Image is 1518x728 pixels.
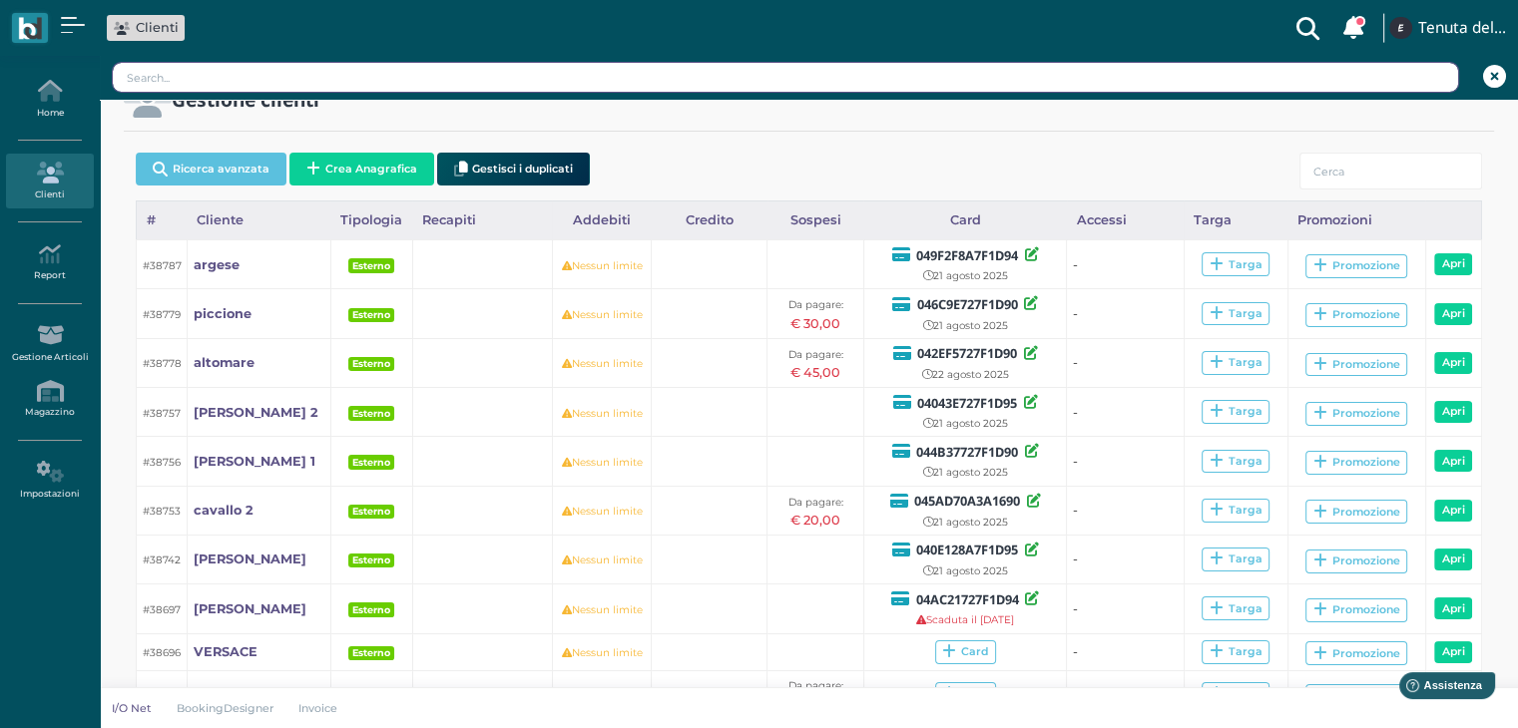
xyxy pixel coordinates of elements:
input: Search... [112,62,1459,93]
div: Promozione [1313,602,1400,617]
small: Nessun limite [561,505,642,518]
a: [PERSON_NAME] 2 [194,403,318,422]
div: Targa [1209,551,1262,566]
div: # [137,201,188,239]
b: 044B37727F1D90 [916,443,1018,461]
a: Magazzino [6,372,93,427]
td: - [1067,338,1184,387]
small: 21 agosto 2025 [923,269,1008,282]
div: Targa [1209,644,1262,659]
a: Apri [1434,597,1472,619]
b: 049F2F8A7F1D94 [916,246,1018,264]
a: Impostazioni [6,453,93,508]
div: € 30,00 [773,314,857,333]
small: 21 agosto 2025 [923,319,1008,332]
span: Card [935,682,996,706]
small: Nessun limite [561,553,642,566]
p: I/O Net [112,700,152,716]
a: Apri [1434,548,1472,570]
b: [PERSON_NAME] 1 [194,454,315,469]
small: 22 agosto 2025 [922,368,1009,381]
small: 21 agosto 2025 [923,564,1008,577]
div: Promozione [1313,307,1400,322]
b: [PERSON_NAME] 2 [194,405,318,420]
small: Nessun limite [561,407,642,420]
a: VERSACE [194,642,257,661]
div: Addebiti [552,201,652,239]
small: Da pagare: [788,496,843,509]
td: - [1067,388,1184,437]
td: - [1067,535,1184,583]
div: Promozione [1313,505,1400,520]
div: Recapiti [412,201,552,239]
div: Promozione [1313,406,1400,421]
b: argese [194,257,240,272]
a: Apri [1434,641,1472,663]
div: Accessi [1067,201,1184,239]
small: #38756 [143,456,181,469]
div: Promozione [1313,357,1400,372]
button: Gestisci i duplicati [437,153,590,185]
b: Esterno [352,358,390,369]
a: [PERSON_NAME] [194,599,306,618]
b: altomare [194,355,254,370]
b: Esterno [352,604,390,615]
small: #38742 [143,553,181,566]
td: - [1067,240,1184,289]
small: 21 agosto 2025 [923,417,1008,430]
a: Home [6,72,93,127]
b: Esterno [352,554,390,565]
div: € 20,00 [773,511,857,530]
b: 04AC21727F1D94 [916,590,1019,608]
b: 045AD70A3A1690 [914,492,1020,510]
span: Clienti [136,18,179,37]
button: Ricerca avanzata [136,153,286,185]
small: #38787 [143,259,182,272]
a: Clienti [6,154,93,208]
span: Card [935,640,996,664]
small: #38696 [143,646,181,659]
td: - [1067,437,1184,486]
small: Nessun limite [561,357,642,370]
div: Credito [652,201,767,239]
div: Targa [1209,257,1262,272]
a: Report [6,235,93,290]
div: Cliente [188,201,331,239]
a: ... Tenuta del Barco [1386,4,1506,52]
b: Esterno [352,408,390,419]
div: Targa [1184,201,1287,239]
div: Promozione [1313,646,1400,661]
div: Sospesi [767,201,863,239]
a: Apri [1434,500,1472,522]
div: Card [863,201,1067,239]
b: cavallo 2 [194,503,253,518]
a: Apri [1434,450,1472,472]
a: [PERSON_NAME] 1 [194,452,315,471]
a: BookingDesigner [164,700,286,716]
small: #38697 [143,603,181,616]
div: € 45,00 [773,363,857,382]
small: Nessun limite [561,308,642,321]
img: ... [1389,17,1411,39]
b: 040E128A7F1D95 [916,541,1018,558]
div: Promozioni [1287,201,1425,239]
div: Promozione [1313,553,1400,568]
a: [PERSON_NAME] [194,549,306,568]
b: 046C9E727F1D90 [917,295,1018,313]
b: [PERSON_NAME] [194,551,306,566]
button: Crea Anagrafica [289,153,434,185]
b: Esterno [352,457,390,468]
b: [PERSON_NAME] [194,601,306,616]
h4: Tenuta del Barco [1418,20,1506,37]
small: Da pagare: [788,298,843,311]
small: #38779 [143,308,181,321]
td: - [1067,584,1184,633]
div: Promozione [1313,258,1400,273]
b: VERSACE [194,644,257,659]
div: Promozione [1313,455,1400,470]
small: Nessun limite [561,259,642,272]
h2: Gestione clienti [172,89,319,110]
iframe: Help widget launcher [1376,666,1501,711]
span: Assistenza [59,16,132,31]
small: Nessun limite [561,603,642,616]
